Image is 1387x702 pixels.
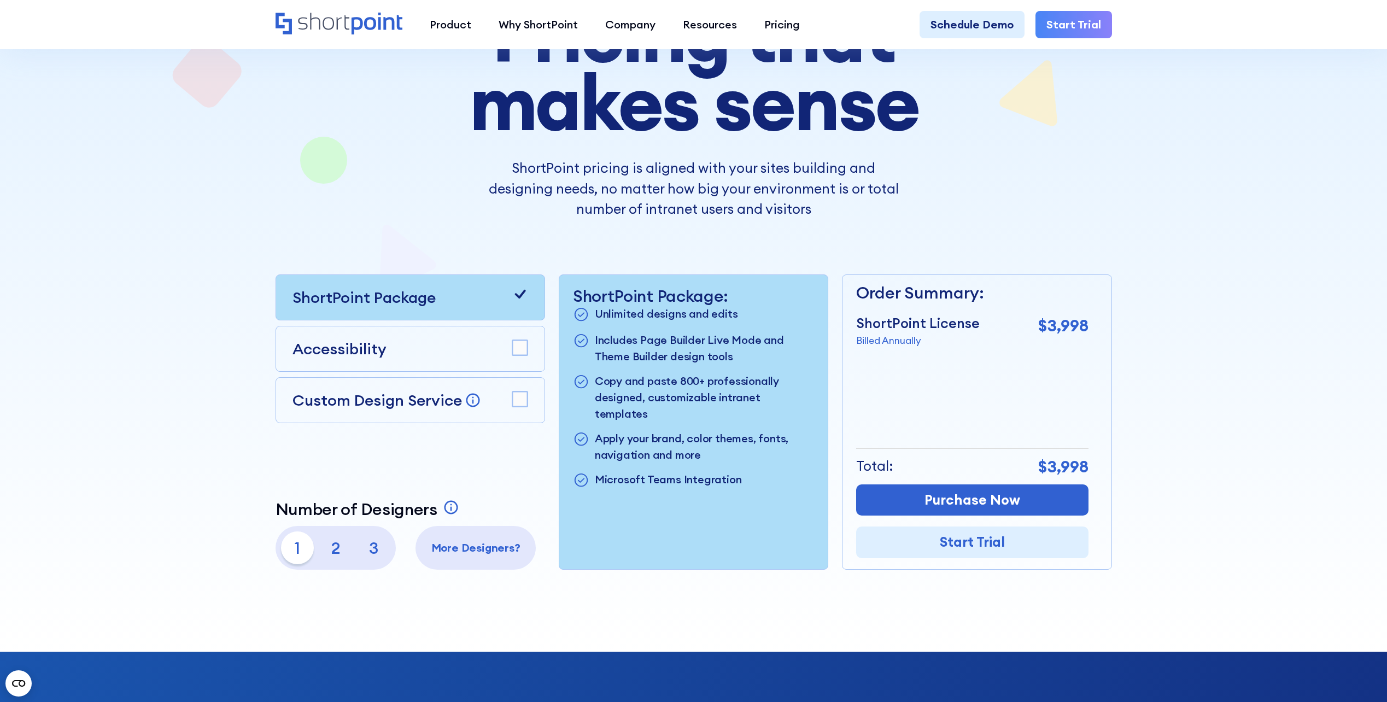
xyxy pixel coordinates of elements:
a: Start Trial [1035,11,1112,38]
p: Includes Page Builder Live Mode and Theme Builder design tools [595,332,814,365]
a: Why ShortPoint [485,11,592,38]
p: More Designers? [421,540,530,556]
a: Product [416,11,485,38]
p: ShortPoint Package [292,286,436,309]
iframe: Chat Widget [1332,650,1387,702]
a: Schedule Demo [920,11,1025,38]
div: Resources [683,16,737,33]
p: Accessibility [292,337,387,360]
div: Product [430,16,471,33]
p: 3 [358,531,390,564]
div: Why ShortPoint [499,16,578,33]
p: $3,998 [1038,454,1088,479]
a: Number of Designers [276,499,462,519]
p: 1 [281,531,314,564]
p: ShortPoint License [856,313,980,334]
a: Resources [669,11,751,38]
p: Total: [856,456,893,477]
a: Purchase Now [856,484,1088,516]
p: Number of Designers [276,499,437,519]
a: Start Trial [856,526,1088,558]
p: ShortPoint pricing is aligned with your sites building and designing needs, no matter how big you... [489,158,899,220]
p: ShortPoint Package: [573,286,814,306]
a: Home [276,13,403,36]
div: Company [605,16,656,33]
button: Open CMP widget [5,670,32,697]
a: Company [592,11,669,38]
a: Pricing [751,11,814,38]
p: Copy and paste 800+ professionally designed, customizable intranet templates [595,373,814,422]
p: Apply your brand, color themes, fonts, navigation and more [595,430,814,463]
div: Pricing [764,16,800,33]
p: Microsoft Teams Integration [595,471,742,489]
p: 2 [319,531,352,564]
p: Billed Annually [856,334,980,348]
p: Custom Design Service [292,390,462,410]
p: $3,998 [1038,313,1088,338]
p: Order Summary: [856,280,1088,305]
p: Unlimited designs and edits [595,306,738,324]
